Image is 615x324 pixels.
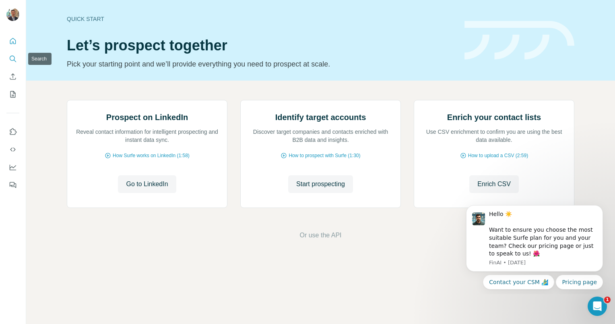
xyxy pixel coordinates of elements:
[6,8,19,21] img: Avatar
[275,112,366,123] h2: Identify target accounts
[464,21,574,60] img: banner
[118,175,176,193] button: Go to LinkedIn
[289,152,360,159] span: How to prospect with Surfe (1:30)
[6,34,19,48] button: Quick start
[604,297,611,303] span: 1
[6,69,19,84] button: Enrich CSV
[588,297,607,316] iframe: Intercom live chat
[468,152,528,159] span: How to upload a CSV (2:59)
[422,128,566,144] p: Use CSV enrichment to confirm you are using the best data available.
[67,58,455,70] p: Pick your starting point and we’ll provide everything you need to prospect at scale.
[113,152,190,159] span: How Surfe works on LinkedIn (1:58)
[296,179,345,189] span: Start prospecting
[126,179,168,189] span: Go to LinkedIn
[67,15,455,23] div: Quick start
[299,231,341,240] button: Or use the API
[6,142,19,157] button: Use Surfe API
[447,112,541,123] h2: Enrich your contact lists
[67,37,455,54] h1: Let’s prospect together
[288,175,353,193] button: Start prospecting
[106,112,188,123] h2: Prospect on LinkedIn
[6,178,19,192] button: Feedback
[6,125,19,139] button: Use Surfe on LinkedIn
[454,198,615,294] iframe: Intercom notifications message
[6,52,19,66] button: Search
[6,87,19,102] button: My lists
[75,128,219,144] p: Reveal contact information for intelligent prospecting and instant data sync.
[249,128,392,144] p: Discover target companies and contacts enriched with B2B data and insights.
[477,179,511,189] span: Enrich CSV
[6,160,19,174] button: Dashboard
[469,175,519,193] button: Enrich CSV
